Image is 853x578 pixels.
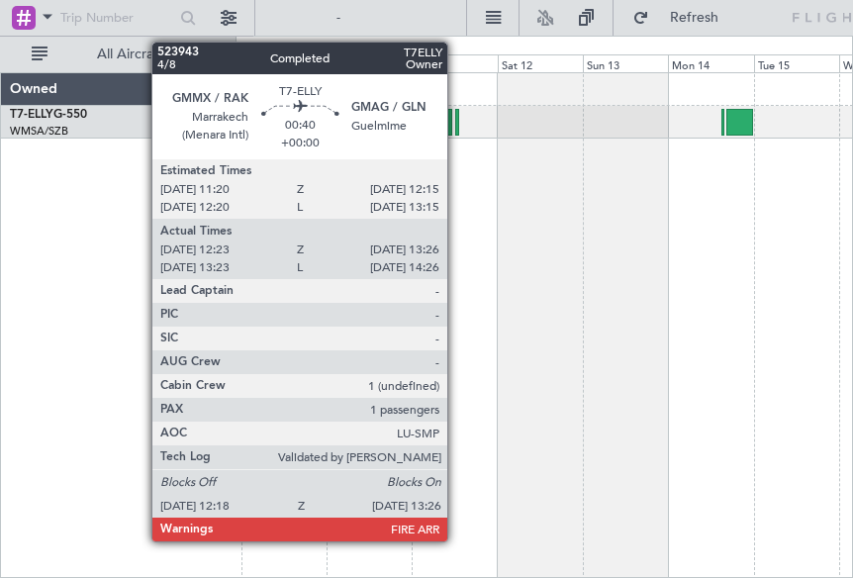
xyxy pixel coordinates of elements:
[10,109,87,121] a: T7-ELLYG-550
[583,54,668,72] div: Sun 13
[754,54,839,72] div: Tue 15
[498,54,583,72] div: Sat 12
[327,54,412,72] div: Thu 10
[241,54,327,72] div: Wed 9
[239,40,273,56] div: [DATE]
[10,109,53,121] span: T7-ELLY
[60,3,174,33] input: Trip Number
[22,39,215,70] button: All Aircraft
[51,48,209,61] span: All Aircraft
[10,124,68,139] a: WMSA/SZB
[653,11,736,25] span: Refresh
[623,2,742,34] button: Refresh
[412,54,497,72] div: Fri 11
[668,54,753,72] div: Mon 14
